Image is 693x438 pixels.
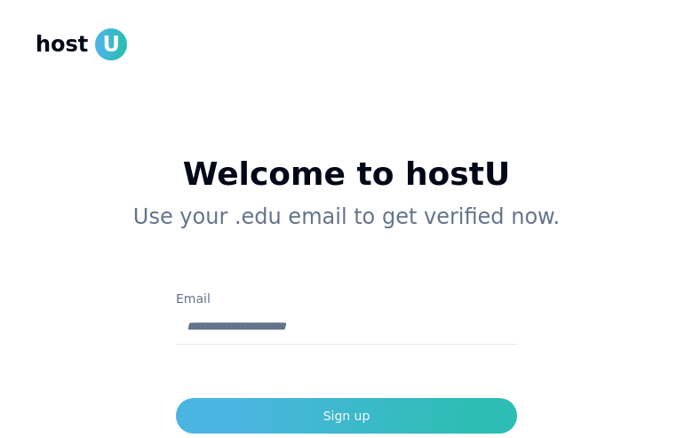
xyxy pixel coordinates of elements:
[323,407,370,425] div: Sign up
[64,203,629,231] p: Use your .edu email to get verified now.
[36,28,127,60] a: hostU
[64,156,629,192] h1: Welcome to hostU
[95,28,127,60] span: U
[176,291,211,306] label: Email
[36,30,88,59] span: host
[176,398,517,434] button: Sign up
